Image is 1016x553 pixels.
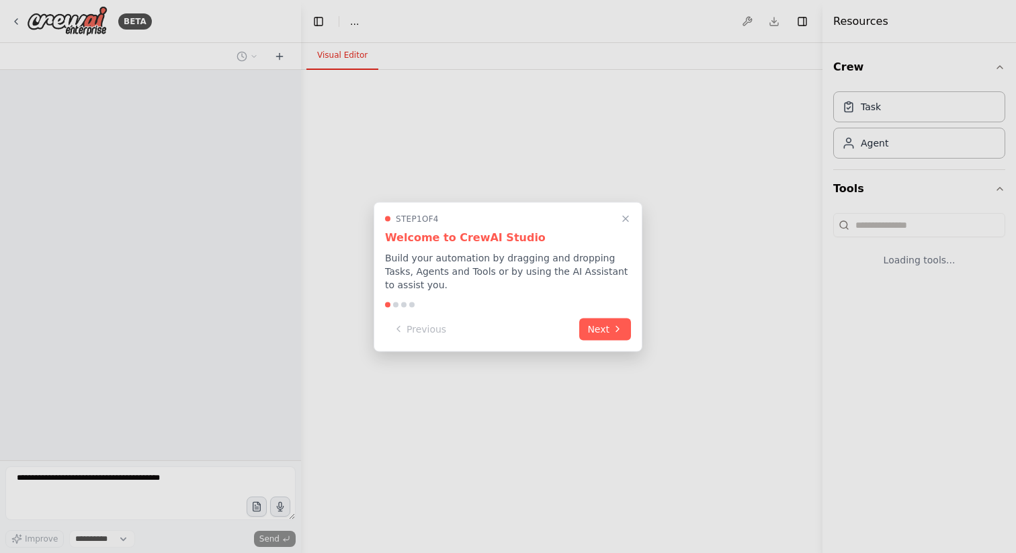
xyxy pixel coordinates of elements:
button: Close walkthrough [618,210,634,226]
button: Hide left sidebar [309,12,328,31]
button: Previous [385,318,454,340]
h3: Welcome to CrewAI Studio [385,229,631,245]
span: Step 1 of 4 [396,213,439,224]
p: Build your automation by dragging and dropping Tasks, Agents and Tools or by using the AI Assista... [385,251,631,291]
button: Next [579,318,631,340]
